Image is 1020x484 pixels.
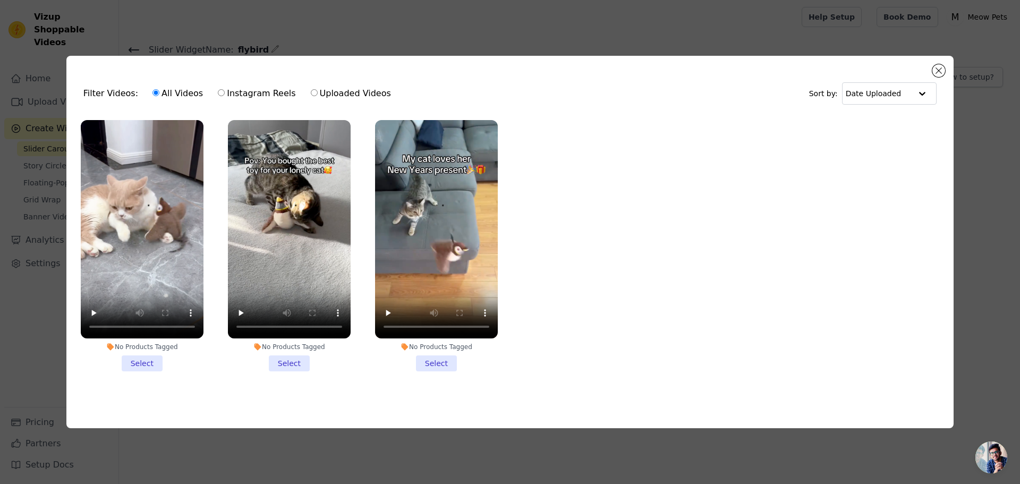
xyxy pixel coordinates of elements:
div: Filter Videos: [83,81,397,106]
label: Instagram Reels [217,87,296,100]
label: Uploaded Videos [310,87,392,100]
div: Aprire la chat [975,441,1007,473]
label: All Videos [152,87,203,100]
div: No Products Tagged [228,343,351,351]
div: No Products Tagged [81,343,203,351]
div: Sort by: [809,82,937,105]
button: Close modal [932,64,945,77]
div: No Products Tagged [375,343,498,351]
